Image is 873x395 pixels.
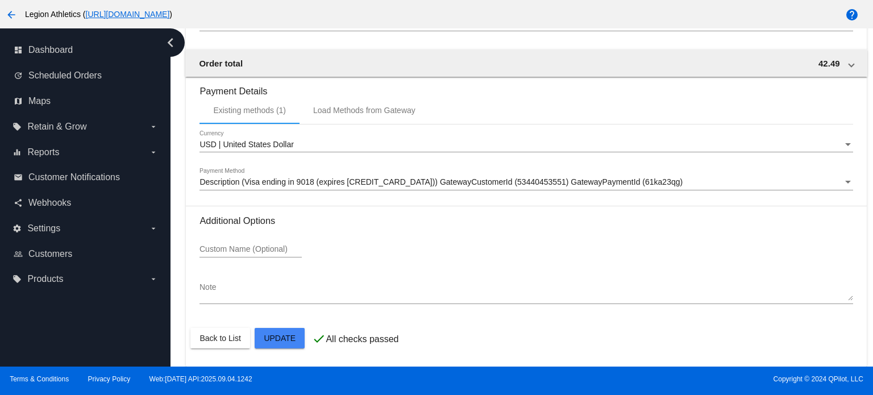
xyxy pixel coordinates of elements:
[213,106,286,115] div: Existing methods (1)
[199,77,853,97] h3: Payment Details
[27,223,60,234] span: Settings
[14,245,158,263] a: people_outline Customers
[199,215,853,226] h3: Additional Options
[25,10,172,19] span: Legion Athletics ( )
[312,332,326,346] mat-icon: check
[14,173,23,182] i: email
[14,97,23,106] i: map
[14,45,23,55] i: dashboard
[28,45,73,55] span: Dashboard
[199,177,683,186] span: Description (Visa ending in 9018 (expires [CREDIT_CARD_DATA])) GatewayCustomerId (53440453551) Ga...
[199,334,240,343] span: Back to List
[13,148,22,157] i: equalizer
[10,375,69,383] a: Terms & Conditions
[14,41,158,59] a: dashboard Dashboard
[14,198,23,207] i: share
[14,66,158,85] a: update Scheduled Orders
[14,250,23,259] i: people_outline
[14,168,158,186] a: email Customer Notifications
[199,59,243,68] span: Order total
[86,10,170,19] a: [URL][DOMAIN_NAME]
[313,106,415,115] div: Load Methods from Gateway
[13,275,22,284] i: local_offer
[28,70,102,81] span: Scheduled Orders
[845,8,859,22] mat-icon: help
[149,275,158,284] i: arrow_drop_down
[199,140,853,149] mat-select: Currency
[185,49,867,77] mat-expansion-panel-header: Order total 42.49
[326,334,398,344] p: All checks passed
[13,224,22,233] i: settings
[149,122,158,131] i: arrow_drop_down
[88,375,131,383] a: Privacy Policy
[149,375,252,383] a: Web:[DATE] API:2025.09.04.1242
[28,198,71,208] span: Webhooks
[149,224,158,233] i: arrow_drop_down
[199,245,302,254] input: Custom Name (Optional)
[28,249,72,259] span: Customers
[13,122,22,131] i: local_offer
[5,8,18,22] mat-icon: arrow_back
[818,59,840,68] span: 42.49
[14,194,158,212] a: share Webhooks
[190,328,250,348] button: Back to List
[149,148,158,157] i: arrow_drop_down
[28,172,120,182] span: Customer Notifications
[28,96,51,106] span: Maps
[199,140,293,149] span: USD | United States Dollar
[161,34,180,52] i: chevron_left
[264,334,296,343] span: Update
[27,147,59,157] span: Reports
[14,71,23,80] i: update
[27,122,86,132] span: Retain & Grow
[27,274,63,284] span: Products
[199,178,853,187] mat-select: Payment Method
[255,328,305,348] button: Update
[446,375,863,383] span: Copyright © 2024 QPilot, LLC
[14,92,158,110] a: map Maps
